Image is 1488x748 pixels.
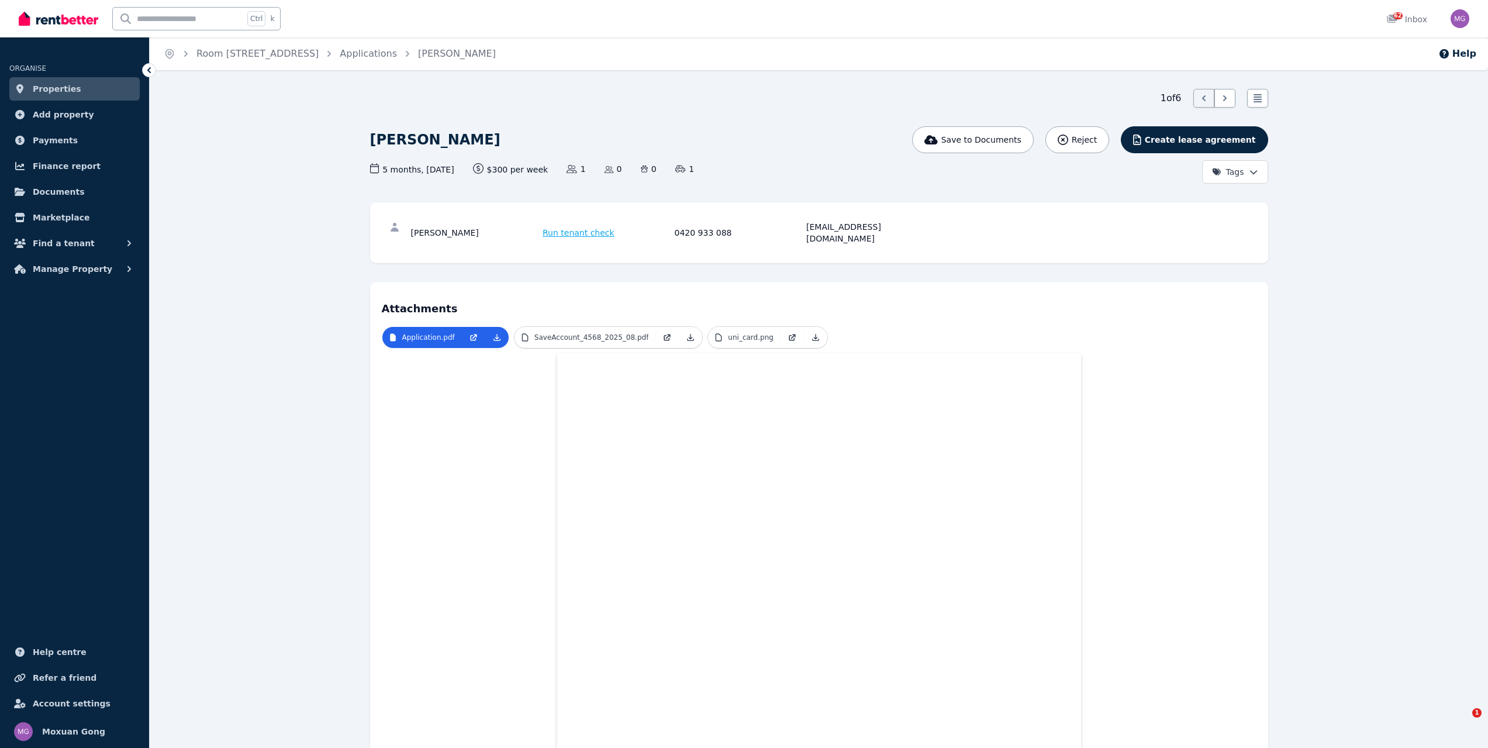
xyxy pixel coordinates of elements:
span: Save to Documents [941,134,1021,146]
a: Download Attachment [679,327,702,348]
span: Manage Property [33,262,112,276]
nav: Breadcrumb [150,37,510,70]
div: [EMAIL_ADDRESS][DOMAIN_NAME] [806,221,935,244]
span: 1 [1472,708,1482,718]
img: RentBetter [19,10,98,27]
span: 62 [1393,12,1403,19]
a: Download Attachment [485,327,509,348]
span: $300 per week [473,163,548,175]
h1: [PERSON_NAME] [370,130,500,149]
span: ORGANISE [9,64,46,73]
span: Run tenant check [543,227,614,239]
button: Help [1438,47,1476,61]
a: uni_card.png [708,327,781,348]
iframe: Intercom live chat [1448,708,1476,736]
a: [PERSON_NAME] [418,48,496,59]
p: uni_card.png [728,333,774,342]
img: Moxuan Gong [14,722,33,741]
p: SaveAccount_4568_2025_08.pdf [534,333,649,342]
span: Account settings [33,697,111,711]
a: Application.pdf [382,327,462,348]
span: Finance report [33,159,101,173]
span: Add property [33,108,94,122]
a: Properties [9,77,140,101]
a: Open in new Tab [462,327,485,348]
span: Properties [33,82,81,96]
span: Tags [1212,166,1244,178]
span: k [270,14,274,23]
span: 5 months , [DATE] [370,163,454,175]
button: Save to Documents [912,126,1034,153]
span: Payments [33,133,78,147]
span: 0 [641,163,657,175]
span: Reject [1072,134,1097,146]
span: Ctrl [247,11,265,26]
span: 1 [567,163,585,175]
span: 1 [675,163,694,175]
span: Help centre [33,645,87,659]
a: Help centre [9,640,140,664]
div: 0420 933 088 [675,221,803,244]
h4: Attachments [382,294,1256,317]
a: Account settings [9,692,140,715]
span: Refer a friend [33,671,96,685]
a: Add property [9,103,140,126]
div: Inbox [1386,13,1427,25]
a: Payments [9,129,140,152]
span: 0 [605,163,622,175]
a: Open in new Tab [781,327,804,348]
div: [PERSON_NAME] [411,221,540,244]
img: Moxuan Gong [1451,9,1469,28]
a: Documents [9,180,140,204]
a: Download Attachment [804,327,827,348]
a: Finance report [9,154,140,178]
a: Room [STREET_ADDRESS] [196,48,319,59]
a: Applications [340,48,397,59]
button: Create lease agreement [1121,126,1268,153]
span: Marketplace [33,211,89,225]
button: Tags [1202,160,1268,184]
button: Reject [1045,126,1109,153]
a: SaveAccount_4568_2025_08.pdf [515,327,656,348]
span: 1 of 6 [1161,91,1182,105]
span: Moxuan Gong [42,725,105,739]
a: Refer a friend [9,666,140,690]
button: Manage Property [9,257,140,281]
span: Documents [33,185,85,199]
a: Marketplace [9,206,140,229]
span: Create lease agreement [1145,134,1256,146]
span: Find a tenant [33,236,95,250]
a: Open in new Tab [655,327,679,348]
button: Find a tenant [9,232,140,255]
p: Application.pdf [402,333,455,342]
